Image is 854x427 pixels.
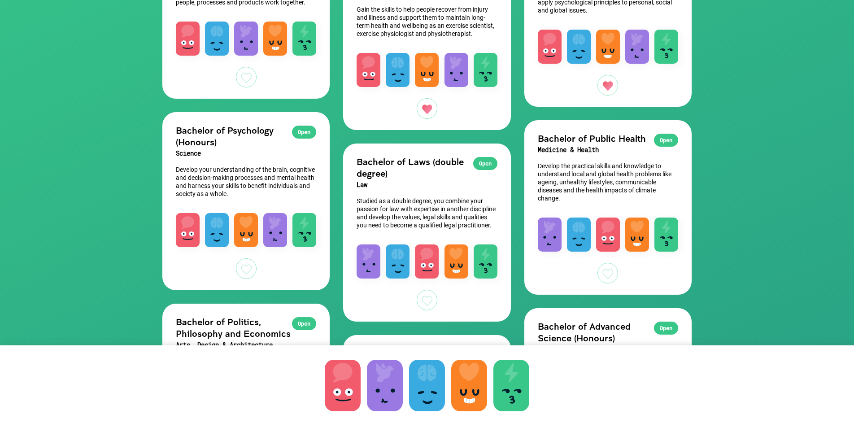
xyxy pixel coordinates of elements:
h3: Arts, Design & Architecture [176,339,316,351]
h3: Medicine & Health [538,144,678,156]
h2: Bachelor of Laws (double degree) [357,156,497,179]
p: Studied as a double degree, you combine your passion for law with expertise in another discipline... [357,197,497,229]
h2: Bachelor of Public Health [538,132,678,144]
p: Develop your understanding of the brain, cognitive and decision-making processes and mental healt... [176,166,316,198]
h2: Bachelor of Psychology (Honours) [176,124,316,148]
a: OpenBachelor of Public HealthMedicine & HealthDevelop the practical skills and knowledge to under... [524,120,692,295]
p: Develop the practical skills and knowledge to understand local and global health problems like ag... [538,162,678,202]
div: Open [654,322,678,335]
div: Open [473,157,497,170]
h2: Bachelor of Politics, Philosophy and Economics [176,316,316,339]
h3: Science [176,148,316,159]
p: Gain the skills to help people recover from injury and illness and support them to maintain long-... [357,5,497,38]
a: OpenBachelor of Laws (double degree)LawStudied as a double degree, you combine your passion for l... [343,144,510,322]
h3: Law [357,179,497,191]
h3: Science [538,344,678,355]
div: Open [292,317,316,330]
div: Open [654,134,678,147]
a: OpenBachelor of Psychology (Honours)ScienceDevelop your understanding of the brain, cognitive and... [162,112,330,290]
div: Open [292,126,316,139]
h2: Bachelor of Advanced Science (Honours) [538,320,678,344]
